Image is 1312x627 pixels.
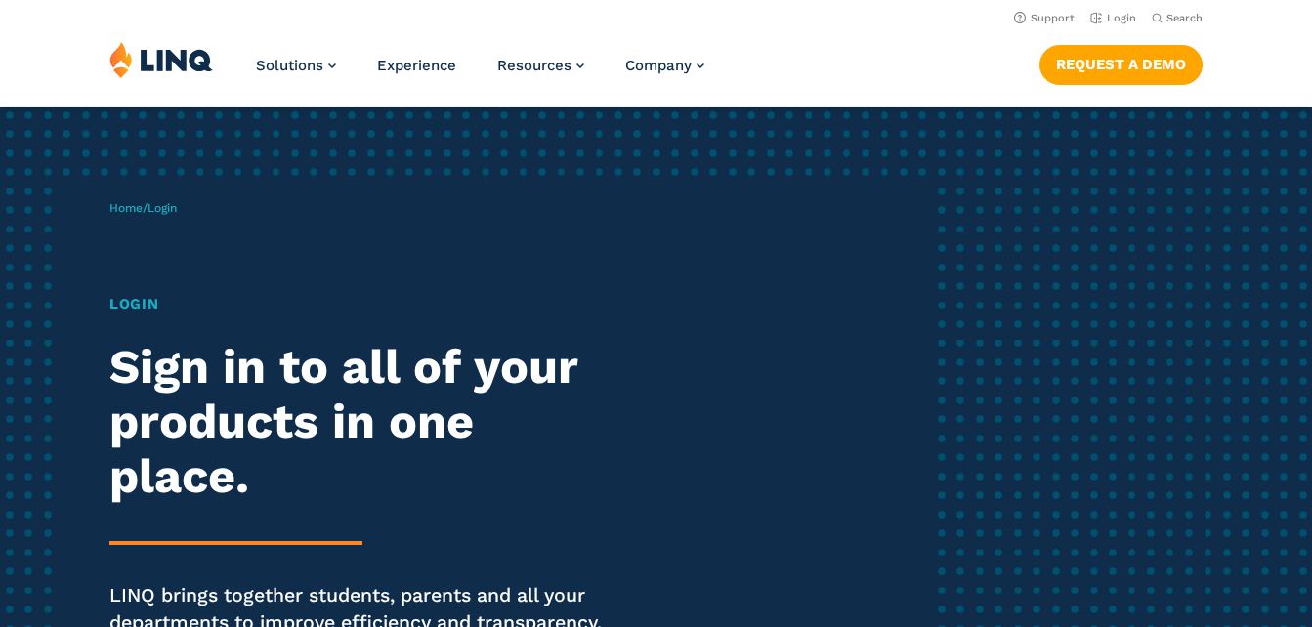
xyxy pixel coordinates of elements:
a: Support [1014,12,1075,24]
a: Experience [377,57,456,74]
button: Open Search Bar [1152,11,1203,25]
span: Resources [497,57,571,74]
nav: Button Navigation [1039,41,1203,84]
a: Login [1090,12,1136,24]
h2: Sign in to all of your products in one place. [109,340,614,503]
h1: Login [109,293,614,314]
a: Solutions [256,57,336,74]
a: Home [109,201,143,215]
nav: Primary Navigation [256,41,704,105]
span: / [109,201,177,215]
a: Company [625,57,704,74]
span: Solutions [256,57,323,74]
span: Search [1166,12,1203,24]
img: LINQ | K‑12 Software [109,41,213,78]
a: Request a Demo [1039,45,1203,84]
a: Resources [497,57,584,74]
span: Login [148,201,177,215]
span: Company [625,57,692,74]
